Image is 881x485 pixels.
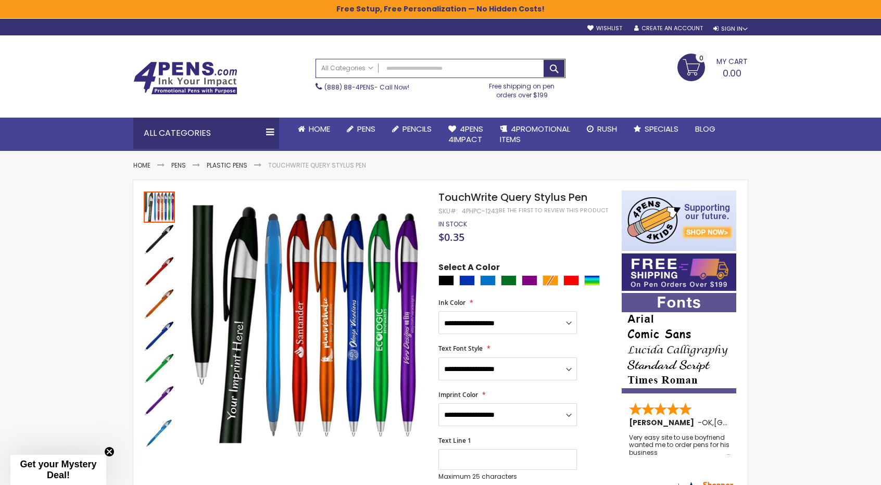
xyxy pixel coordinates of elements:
span: Rush [597,123,617,134]
span: Text Font Style [438,344,483,353]
div: Get your Mystery Deal!Close teaser [10,455,106,485]
img: font-personalization-examples [622,293,736,393]
img: TouchWrite Query Stylus Pen [144,256,175,287]
span: Imprint Color [438,390,478,399]
a: All Categories [316,59,379,76]
div: TouchWrite Query Stylus Pen [144,320,176,352]
span: Get your Mystery Deal! [20,459,96,480]
span: 4Pens 4impact [448,123,483,145]
img: 4Pens Custom Pens and Promotional Products [133,61,237,95]
img: TouchWrite Query Stylus Pen [144,385,175,416]
img: TouchWrite Query Stylus Pen [186,206,424,443]
span: Blog [695,123,715,134]
div: Red [563,275,579,286]
div: Sign In [713,25,748,33]
span: 0 [699,53,703,63]
div: Availability [438,220,467,228]
a: 0.00 0 [677,54,748,80]
span: In stock [438,220,467,228]
a: 4PROMOTIONALITEMS [492,118,578,151]
img: TouchWrite Query Stylus Pen [144,417,175,449]
img: Free shipping on orders over $199 [622,253,736,291]
div: Blue [459,275,475,286]
strong: SKU [438,207,458,215]
span: 4PROMOTIONAL ITEMS [500,123,570,145]
a: Specials [625,118,687,141]
span: TouchWrite Query Stylus Pen [438,190,587,205]
a: Pens [338,118,384,141]
div: Blue Light [480,275,496,286]
a: (888) 88-4PENS [324,83,374,92]
span: Ink Color [438,298,465,307]
a: Pencils [384,118,440,141]
div: TouchWrite Query Stylus Pen [144,223,176,255]
a: Rush [578,118,625,141]
img: TouchWrite Query Stylus Pen [144,288,175,320]
span: - , [698,417,790,428]
div: Purple [522,275,537,286]
span: - Call Now! [324,83,409,92]
div: TouchWrite Query Stylus Pen [144,384,176,416]
a: Home [133,161,150,170]
span: [GEOGRAPHIC_DATA] [714,417,790,428]
div: Very easy site to use boyfriend wanted me to order pens for his business [629,434,730,456]
div: 4PHPC-1243 [462,207,499,215]
a: Be the first to review this product [499,207,608,214]
div: All Categories [133,118,279,149]
img: TouchWrite Query Stylus Pen [144,224,175,255]
a: Blog [687,118,724,141]
a: Wishlist [587,24,622,32]
div: TouchWrite Query Stylus Pen [144,255,176,287]
div: TouchWrite Query Stylus Pen [144,287,176,320]
span: Select A Color [438,262,500,276]
div: Green [501,275,517,286]
button: Close teaser [104,446,115,457]
div: Free shipping on pen orders over $199 [479,78,566,99]
span: 0.00 [723,67,741,80]
span: Pencils [402,123,432,134]
a: 4Pens4impact [440,118,492,151]
span: All Categories [321,64,373,72]
div: Assorted [584,275,600,286]
span: Text Line 1 [438,436,471,445]
li: TouchWrite Query Stylus Pen [268,161,366,170]
span: OK [702,417,712,428]
a: Pens [171,161,186,170]
span: Pens [357,123,375,134]
div: Black [438,275,454,286]
span: [PERSON_NAME] [629,417,698,428]
img: TouchWrite Query Stylus Pen [144,321,175,352]
div: TouchWrite Query Stylus Pen [144,416,175,449]
span: Home [309,123,330,134]
span: $0.35 [438,230,464,244]
div: TouchWrite Query Stylus Pen [144,352,176,384]
a: Home [290,118,338,141]
p: Maximum 25 characters [438,473,577,481]
img: 4pens 4 kids [622,190,736,251]
img: TouchWrite Query Stylus Pen [144,353,175,384]
a: Create an Account [634,24,703,32]
div: TouchWrite Query Stylus Pen [144,190,176,223]
span: Specials [645,123,678,134]
a: Plastic Pens [207,161,247,170]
